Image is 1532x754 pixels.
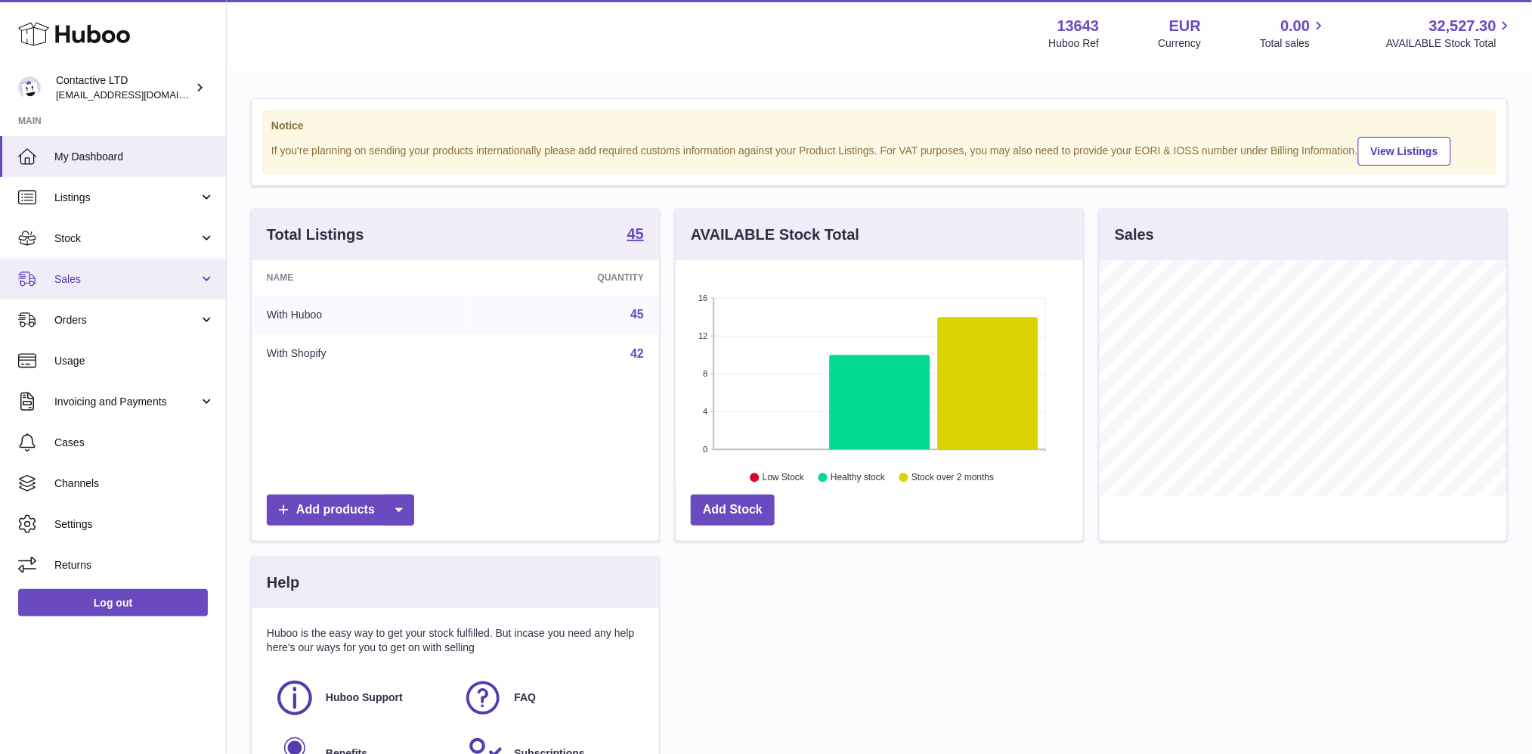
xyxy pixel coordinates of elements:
h3: Help [267,572,299,593]
span: Usage [54,354,215,368]
a: 42 [630,347,644,360]
span: [EMAIL_ADDRESS][DOMAIN_NAME] [56,88,222,101]
span: 0.00 [1281,16,1311,36]
td: With Huboo [252,295,472,334]
a: View Listings [1358,137,1451,166]
div: If you're planning on sending your products internationally please add required customs informati... [271,135,1487,166]
strong: 45 [627,226,644,241]
p: Huboo is the easy way to get your stock fulfilled. But incase you need any help here's our ways f... [267,626,644,655]
strong: 13643 [1057,16,1100,36]
strong: Notice [271,119,1487,133]
text: 16 [698,293,707,303]
td: With Shopify [252,334,472,374]
a: Add Stock [691,495,775,526]
span: My Dashboard [54,150,215,164]
span: Returns [54,558,215,572]
text: Healthy stock [831,473,886,483]
a: Huboo Support [274,678,447,718]
h3: Sales [1115,225,1154,245]
a: 45 [630,308,644,321]
th: Quantity [472,260,659,295]
span: Orders [54,313,199,327]
span: AVAILABLE Stock Total [1386,36,1514,51]
div: Huboo Ref [1049,36,1100,51]
a: 32,527.30 AVAILABLE Stock Total [1386,16,1514,51]
a: Add products [267,495,414,526]
text: Stock over 2 months [911,473,994,483]
h3: AVAILABLE Stock Total [691,225,859,245]
span: Huboo Support [326,690,403,705]
div: Contactive LTD [56,73,192,102]
span: FAQ [514,690,536,705]
span: Invoicing and Payments [54,395,199,409]
strong: EUR [1169,16,1201,36]
text: 12 [698,331,707,340]
a: 45 [627,226,644,244]
span: Channels [54,476,215,491]
div: Currency [1159,36,1202,51]
h3: Total Listings [267,225,364,245]
img: soul@SOWLhome.com [18,76,41,99]
span: Stock [54,231,199,246]
text: 4 [703,407,707,416]
a: Log out [18,589,208,616]
a: FAQ [463,678,636,718]
text: Low Stock [763,473,805,483]
span: Total sales [1260,36,1327,51]
a: 0.00 Total sales [1260,16,1327,51]
span: Listings [54,191,199,205]
span: 32,527.30 [1429,16,1496,36]
span: Sales [54,272,199,287]
span: Cases [54,436,215,450]
th: Name [252,260,472,295]
span: Settings [54,517,215,532]
text: 0 [703,445,707,454]
text: 8 [703,369,707,378]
